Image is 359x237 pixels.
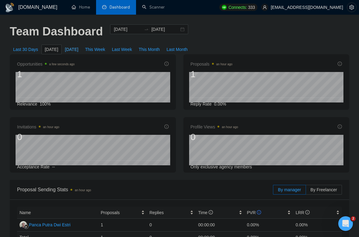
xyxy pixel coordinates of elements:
button: [DATE] [62,45,82,54]
td: 1 [98,219,147,232]
img: PP [20,221,27,229]
span: This Week [85,46,105,53]
button: This Week [82,45,109,54]
span: setting [347,5,356,10]
span: Time [198,210,213,215]
span: 0.00% [214,102,226,106]
th: Replies [147,207,196,219]
time: a few seconds ago [49,63,74,66]
span: Proposal Sending Stats [17,186,273,193]
span: -- [52,164,55,169]
div: 1 [191,68,233,80]
span: Connects: [228,4,247,11]
span: info-circle [305,210,310,214]
time: an hour ago [43,125,59,129]
th: Proposals [98,207,147,219]
a: homeHome [72,5,90,10]
td: 0.00% [245,219,293,232]
time: an hour ago [216,63,232,66]
time: an hour ago [222,125,238,129]
span: 100% [40,102,51,106]
span: 2 [351,216,356,221]
div: 0 [191,131,238,143]
a: PPPanca Putra Dwi Estri [20,222,70,227]
div: 1 [17,68,75,80]
th: Name [17,207,98,219]
span: swap-right [144,27,149,32]
a: setting [347,5,357,10]
a: searchScanner [142,5,165,10]
span: [DATE] [65,46,78,53]
span: PVR [247,210,261,215]
img: upwork-logo.png [222,5,227,10]
span: By manager [278,187,301,192]
div: 0 [17,131,59,143]
span: Profile Views [191,123,238,131]
span: Only exclusive agency members [191,164,252,169]
span: Acceptance Rate [17,164,50,169]
span: to [144,27,149,32]
td: 0.00% [293,219,342,232]
span: info-circle [338,124,342,129]
span: user [263,5,267,9]
img: gigradar-bm.png [24,224,28,229]
span: Last Week [112,46,132,53]
span: [DATE] [45,46,58,53]
img: logo [5,3,15,13]
span: info-circle [338,62,342,66]
time: an hour ago [75,189,91,192]
span: Relevance [17,102,37,106]
span: Opportunities [17,60,75,68]
span: info-circle [164,62,169,66]
span: Proposals [191,60,233,68]
span: info-circle [164,124,169,129]
div: Panca Putra Dwi Estri [29,221,70,228]
span: This Month [139,46,160,53]
span: 333 [248,4,255,11]
span: LRR [296,210,310,215]
span: Last 30 Days [13,46,38,53]
button: [DATE] [41,45,62,54]
span: Last Month [167,46,188,53]
span: Reply Rate [191,102,212,106]
button: setting [347,2,357,12]
button: This Month [135,45,163,54]
iframe: Intercom live chat [338,216,353,231]
button: Last Week [109,45,135,54]
span: By Freelancer [311,187,337,192]
span: info-circle [257,210,261,214]
input: Start date [114,26,142,33]
span: Proposals [101,209,140,216]
span: dashboard [102,5,106,9]
span: Invitations [17,123,59,131]
h1: Team Dashboard [10,24,103,39]
button: Last Month [163,45,191,54]
input: End date [151,26,179,33]
span: Dashboard [109,5,130,10]
span: Replies [149,209,189,216]
td: 00:00:00 [196,219,245,232]
button: Last 30 Days [10,45,41,54]
span: info-circle [209,210,213,214]
td: 0 [147,219,196,232]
